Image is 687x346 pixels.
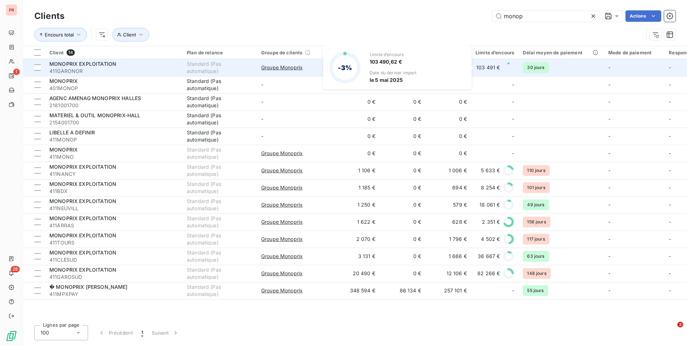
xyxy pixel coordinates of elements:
button: Encours total [34,28,87,41]
td: 579 € [425,196,471,213]
span: 411ARRAS [49,222,178,229]
div: Standard (Pas automatique) [187,146,253,160]
td: 0 € [331,93,380,110]
td: 348 594 € [331,282,380,299]
span: - [608,287,610,293]
td: 1 106 € [331,162,380,179]
span: MONOPRIX EXPLOITATION [49,198,116,204]
td: 0 € [425,145,471,162]
span: 36 667 € [478,253,500,260]
td: 0 € [380,128,425,145]
span: Groupe Monoprix [261,287,303,294]
span: LIBELLE A DEFINIR [49,129,95,135]
span: 30 jours [523,62,549,73]
span: le 5 mai 2025 [370,76,416,84]
span: 4 502 € [481,236,500,243]
span: - [608,270,610,276]
span: Groupe Monoprix [261,236,303,243]
span: - [669,81,671,88]
span: - [608,116,610,122]
span: - [512,133,514,140]
button: Suivant [147,325,184,340]
span: - [669,167,671,173]
td: 0 € [380,145,425,162]
span: 2154001700 [49,119,178,126]
span: - [512,115,514,123]
span: MONOPRIX EXPLOITATION [49,215,116,221]
span: 411MPXPAY [49,291,178,298]
span: 156 jours [523,217,550,227]
span: - [261,133,263,139]
span: 411GAROSUD [49,273,178,281]
span: 2 351 € [482,218,500,226]
span: 14 [67,49,75,56]
span: 49 jours [523,199,549,210]
span: 411BDX [49,188,178,195]
td: 1 185 € [331,179,380,196]
span: - [669,64,671,70]
span: 2181001700 [49,102,178,109]
span: MONOPRIX EXPLOITATION [49,181,116,187]
input: Rechercher [492,10,600,22]
h3: Clients [34,10,64,23]
div: PR [6,4,17,16]
button: Client [112,28,149,41]
span: MONOPRIX EXPLOITATION [49,249,116,256]
span: 1 [141,329,143,336]
td: 694 € [425,179,471,196]
span: 411TOURS [49,239,178,246]
td: 20 490 € [331,265,380,282]
span: - [512,150,514,157]
span: 28 [11,266,20,272]
span: MONOPRIX EXPLOITATION [49,232,116,238]
td: 0 € [331,128,380,145]
td: 628 € [425,213,471,231]
div: Standard (Pas automatique) [187,181,253,195]
td: 0 € [331,145,380,162]
span: - [669,253,671,259]
td: 1 250 € [331,196,380,213]
span: Groupe Monoprix [261,218,303,226]
span: - [669,150,671,156]
span: - [261,116,263,122]
span: 411GARONOR [49,68,178,75]
td: 1 622 € [331,213,380,231]
span: - [669,236,671,242]
span: MONOPRIX EXPLOITATION [49,61,116,67]
span: Encours total [45,32,74,38]
span: - [608,202,610,208]
span: 110 jours [523,165,549,176]
td: 0 € [380,179,425,196]
span: - [669,133,671,139]
td: 12 106 € [425,265,471,282]
span: 18 061 € [479,201,500,208]
td: 0 € [425,93,471,110]
div: Limite d’encours [476,50,514,55]
span: Groupe Monoprix [261,150,303,157]
span: 411MONOP [49,136,178,143]
span: MONOPRIX [49,147,78,153]
iframe: Intercom live chat [663,322,680,339]
button: Actions [625,10,661,22]
span: - [608,133,610,139]
button: 1 [137,325,147,340]
td: 3 131 € [331,248,380,265]
span: 2 [677,322,683,327]
span: - [608,99,610,105]
div: Standard (Pas automatique) [187,215,253,229]
span: � MONOPRIX [PERSON_NAME] [49,284,128,290]
span: AGENC AMENAG MONOPRIX HALLES [49,95,141,101]
div: Standard (Pas automatique) [187,95,253,109]
td: 0 € [380,231,425,248]
span: - [608,167,610,173]
span: 100 [40,329,49,336]
span: - [608,184,610,191]
div: Standard (Pas automatique) [187,283,253,298]
span: - [608,81,610,88]
span: 1 [13,69,20,75]
span: 411CLESUD [49,256,178,263]
span: - [669,287,671,293]
div: Standard (Pas automatique) [187,266,253,281]
span: - [669,202,671,208]
span: Groupe Monoprix [261,201,303,208]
